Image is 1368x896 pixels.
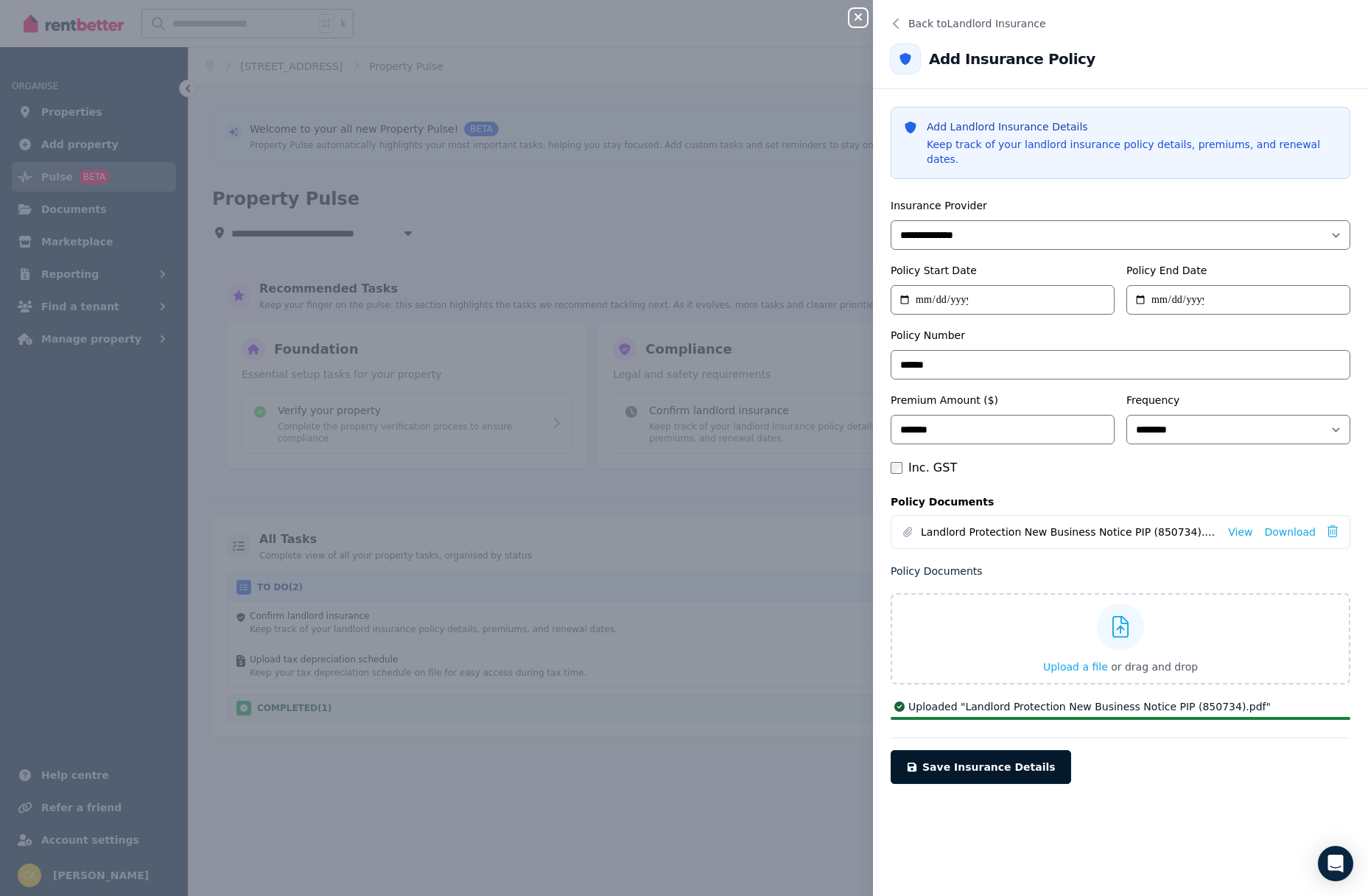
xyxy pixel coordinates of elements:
label: Insurance Provider [891,200,987,211]
label: Policy Start Date [891,265,977,276]
label: Policy End Date [1126,265,1207,276]
button: Back toLandlord Insurance [873,6,1368,41]
span: Upload a file [1043,661,1108,673]
label: Inc. GST [891,459,957,477]
label: Policy Number [891,329,965,341]
div: Uploaded " Landlord Protection New Business Notice PIP (850734).pdf " [891,699,1350,714]
p: Policy Documents [891,494,1350,509]
span: Save Insurance Details [922,761,1056,773]
a: View [1228,525,1252,539]
p: Policy Documents [891,564,1350,578]
label: Premium Amount ($) [891,394,998,406]
a: Download [1264,525,1316,539]
span: Back to Landlord Insurance [908,16,1046,31]
div: Open Intercom Messenger [1318,846,1353,881]
button: Save Insurance Details [891,750,1071,784]
input: Inc. GST [891,462,902,474]
span: or drag and drop [1111,661,1198,673]
button: Upload a file or drag and drop [1043,659,1198,674]
span: Landlord Protection New Business Notice PIP (850734).pdf [921,525,1216,539]
label: Frequency [1126,394,1179,406]
p: Keep track of your landlord insurance policy details, premiums, and renewal dates. [927,137,1338,167]
h3: Add Landlord Insurance Details [927,119,1338,134]
h2: Add Insurance Policy [929,49,1095,69]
